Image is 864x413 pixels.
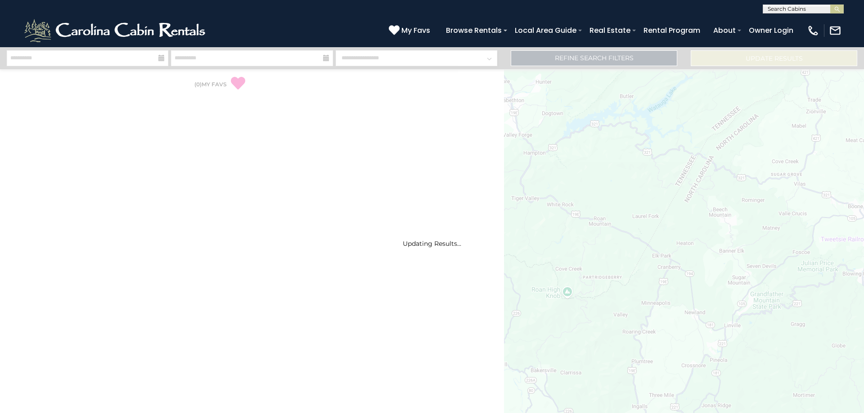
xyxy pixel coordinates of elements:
img: phone-regular-white.png [807,24,819,37]
a: Local Area Guide [510,22,581,38]
a: About [709,22,740,38]
img: White-1-2.png [22,17,209,44]
a: Real Estate [585,22,635,38]
a: Browse Rentals [441,22,506,38]
span: My Favs [401,25,430,36]
a: Owner Login [744,22,798,38]
img: mail-regular-white.png [829,24,841,37]
a: My Favs [389,25,432,36]
a: Rental Program [639,22,705,38]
